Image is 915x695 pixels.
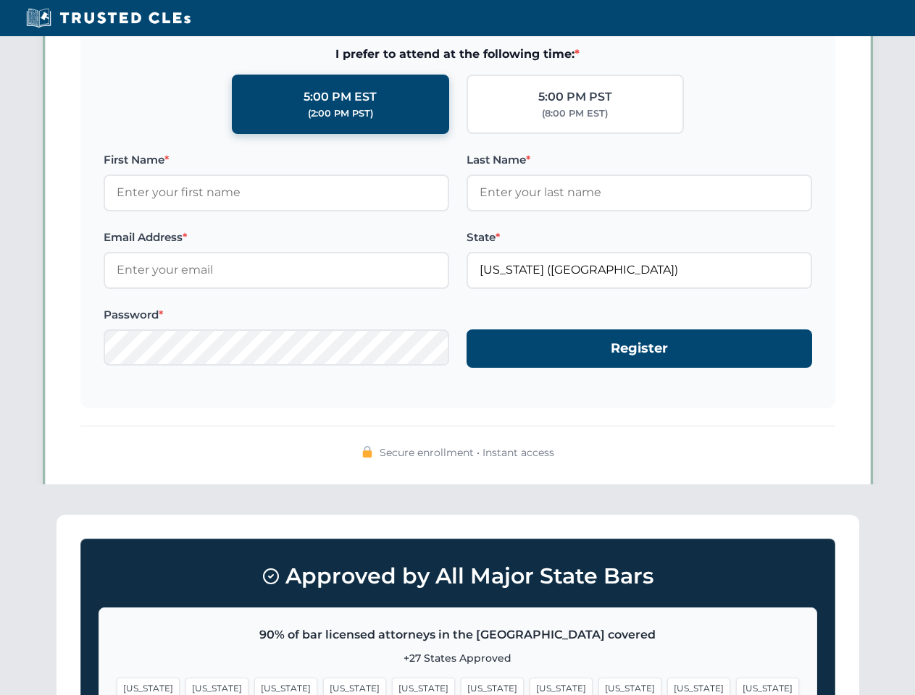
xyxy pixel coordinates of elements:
[99,557,817,596] h3: Approved by All Major State Bars
[22,7,195,29] img: Trusted CLEs
[362,446,373,458] img: 🔒
[542,106,608,121] div: (8:00 PM EST)
[467,151,812,169] label: Last Name
[538,88,612,106] div: 5:00 PM PST
[104,252,449,288] input: Enter your email
[104,229,449,246] label: Email Address
[467,174,812,211] input: Enter your last name
[467,229,812,246] label: State
[380,445,554,460] span: Secure enrollment • Instant access
[308,106,373,121] div: (2:00 PM PST)
[304,88,377,106] div: 5:00 PM EST
[104,174,449,211] input: Enter your first name
[104,306,449,324] label: Password
[104,151,449,169] label: First Name
[117,625,799,644] p: 90% of bar licensed attorneys in the [GEOGRAPHIC_DATA] covered
[467,329,812,368] button: Register
[467,252,812,288] input: Florida (FL)
[104,45,812,64] span: I prefer to attend at the following time:
[117,650,799,666] p: +27 States Approved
